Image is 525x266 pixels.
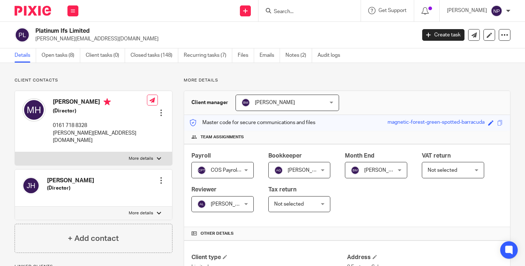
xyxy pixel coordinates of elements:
a: Audit logs [318,48,346,63]
a: Recurring tasks (7) [184,48,232,63]
h4: + Add contact [68,233,119,244]
img: svg%3E [274,166,283,175]
h4: Client type [191,254,347,261]
h5: (Director) [53,107,147,115]
span: [PERSON_NAME] [255,100,295,105]
a: Create task [422,29,464,41]
span: [PERSON_NAME] [211,202,251,207]
a: Open tasks (8) [42,48,80,63]
p: [PERSON_NAME][EMAIL_ADDRESS][DOMAIN_NAME] [53,130,147,144]
span: COS Payroll Team [211,168,251,173]
span: Bookkeeper [268,153,302,159]
p: More details [129,156,153,162]
span: VAT return [422,153,451,159]
span: Payroll [191,153,211,159]
p: [PERSON_NAME] [447,7,487,14]
span: Get Support [378,8,407,13]
img: svg%3E [491,5,502,17]
h4: [PERSON_NAME] [47,177,94,184]
p: 0161 718 8328 [53,122,147,129]
h4: Address [347,254,503,261]
a: Closed tasks (148) [131,48,178,63]
img: svg%3E [241,98,250,107]
p: Client contacts [15,78,172,83]
img: svg%3E [22,98,46,122]
input: Search [273,9,339,15]
p: More details [129,210,153,216]
a: Client tasks (0) [86,48,125,63]
h2: Platinum Ifs Limited [35,27,336,35]
span: Reviewer [191,187,217,192]
a: Notes (2) [285,48,312,63]
span: Month End [345,153,374,159]
i: Primary [104,98,111,106]
span: [PERSON_NAME] [288,168,328,173]
span: Not selected [428,168,457,173]
p: More details [184,78,510,83]
img: Pixie [15,6,51,16]
a: Details [15,48,36,63]
h4: [PERSON_NAME] [53,98,147,107]
p: [PERSON_NAME][EMAIL_ADDRESS][DOMAIN_NAME] [35,35,411,43]
span: Tax return [268,187,296,192]
h5: (Director) [47,184,94,192]
img: svg%3E [197,166,206,175]
img: svg%3E [351,166,359,175]
span: Not selected [274,202,304,207]
a: Emails [260,48,280,63]
div: magnetic-forest-green-spotted-barracuda [388,119,485,127]
span: Team assignments [201,134,244,140]
span: [PERSON_NAME] [364,168,404,173]
p: Master code for secure communications and files [190,119,315,126]
img: svg%3E [22,177,40,194]
a: Files [238,48,254,63]
img: svg%3E [197,200,206,209]
h3: Client manager [191,99,228,106]
span: Other details [201,231,234,237]
img: svg%3E [15,27,30,43]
